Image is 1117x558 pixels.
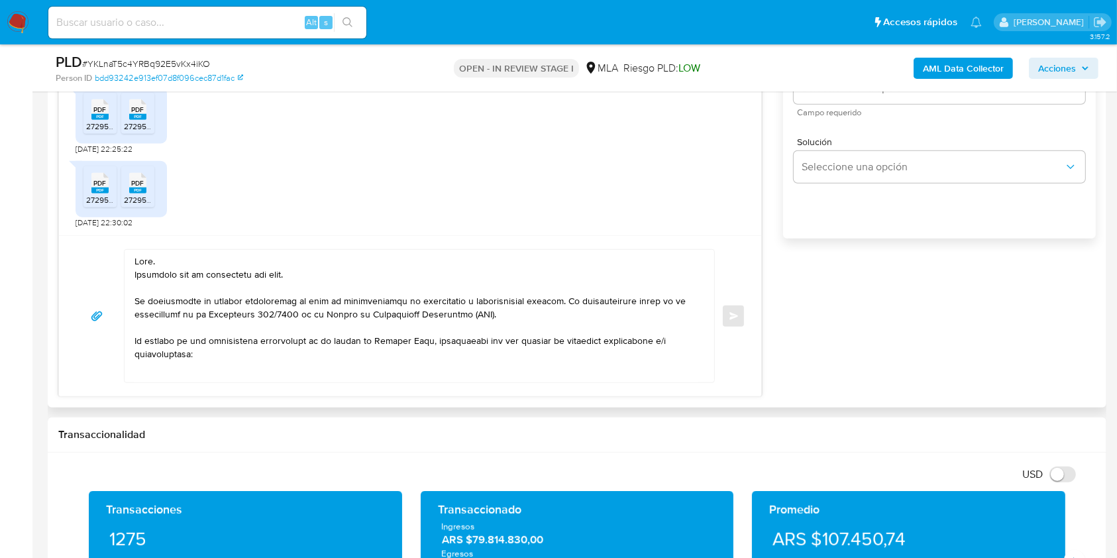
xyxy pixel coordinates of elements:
p: OPEN - IN REVIEW STAGE I [454,59,579,78]
div: MLA [584,61,618,76]
span: Acciones [1038,58,1076,79]
span: Seleccione una opción [802,160,1064,174]
span: PDF [132,179,144,188]
span: Riesgo PLD: [623,61,700,76]
span: 3.157.2 [1090,31,1110,42]
button: Acciones [1029,58,1098,79]
span: [DATE] 22:25:22 [76,144,133,154]
span: s [324,16,328,28]
span: Campo requerido [797,109,1089,116]
b: AML Data Collector [923,58,1004,79]
span: # YKLnaT5c4YRBq92E5vKx4iKO [82,57,210,70]
span: LOW [678,60,700,76]
a: Salir [1093,15,1107,29]
span: Alt [306,16,317,28]
p: juanbautista.fernandez@mercadolibre.com [1014,16,1089,28]
span: PDF [132,105,144,114]
span: 27295307396_011_00004_00000018 (1).pdf [124,121,278,132]
span: Solución [797,137,1089,146]
b: Person ID [56,72,92,84]
span: 27295307396_011_00004_00000019.pdf [86,121,231,132]
h1: Transaccionalidad [58,428,1096,441]
span: 27295307396_011_00004_00000009.pdf [124,194,271,205]
input: Buscar usuario o caso... [48,14,366,31]
span: [DATE] 22:30:02 [76,217,133,228]
span: Accesos rápidos [883,15,957,29]
span: PDF [94,179,107,188]
button: AML Data Collector [914,58,1013,79]
button: search-icon [334,13,361,32]
b: PLD [56,51,82,72]
button: Seleccione una opción [794,151,1085,183]
a: Notificaciones [971,17,982,28]
span: 27295307396_013_00004_00000001 (1).pdf [86,194,242,205]
a: bdd93242e913ef07d8f096cec87d1fac [95,72,243,84]
span: PDF [94,105,107,114]
textarea: Lore. Ipsumdolo sit am consectetu adi elit. Se doeiusmodte in utlabor etdoloremag al enim ad mini... [134,250,698,382]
